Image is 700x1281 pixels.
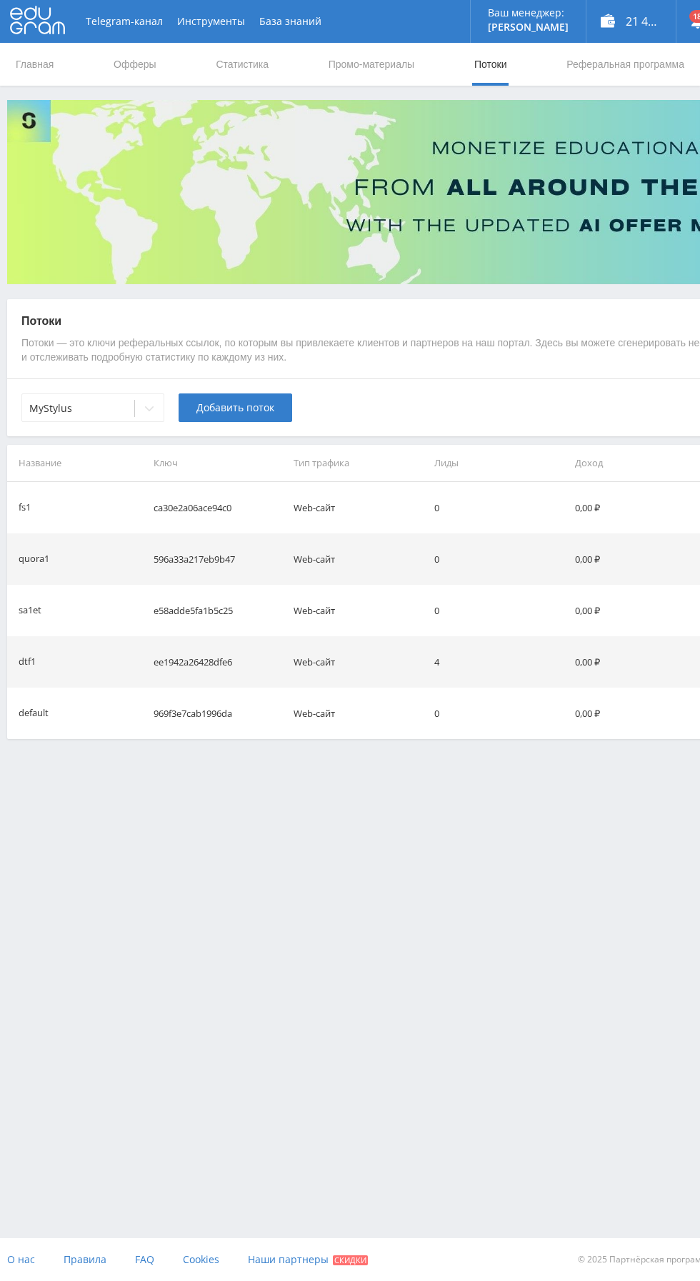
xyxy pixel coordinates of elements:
button: Добавить поток [179,393,292,422]
p: Ваш менеджер: [488,7,569,19]
a: Cookies [183,1238,219,1281]
div: fs1 [19,500,31,516]
th: Название [7,445,148,481]
span: Cookies [183,1252,219,1266]
p: [PERSON_NAME] [488,21,569,33]
td: ee1942a26428dfe6 [148,636,289,688]
td: ca30e2a06ace94c0 [148,482,289,533]
th: Тип трафика [288,445,429,481]
td: 596a33a217eb9b47 [148,533,289,585]
span: Добавить поток [196,402,274,413]
td: 969f3e7cab1996da [148,688,289,739]
td: 0 [429,482,569,533]
a: О нас [7,1238,35,1281]
div: default [19,705,49,722]
div: dtf1 [19,654,36,670]
th: Лиды [429,445,569,481]
td: Web-сайт [288,585,429,636]
td: 4 [429,636,569,688]
a: FAQ [135,1238,154,1281]
a: Реферальная программа [565,43,686,86]
td: Web-сайт [288,688,429,739]
td: e58adde5fa1b5c25 [148,585,289,636]
a: Правила [64,1238,106,1281]
span: FAQ [135,1252,154,1266]
div: quora1 [19,551,49,568]
a: Промо-материалы [327,43,416,86]
span: О нас [7,1252,35,1266]
td: Web-сайт [288,482,429,533]
td: Web-сайт [288,636,429,688]
span: Наши партнеры [248,1252,329,1266]
a: Офферы [112,43,158,86]
th: Ключ [148,445,289,481]
a: Потоки [473,43,509,86]
span: Скидки [333,1255,368,1265]
div: sa1et [19,603,41,619]
td: 0 [429,533,569,585]
td: Web-сайт [288,533,429,585]
td: 0 [429,688,569,739]
a: Статистика [214,43,270,86]
a: Главная [14,43,55,86]
a: Наши партнеры Скидки [248,1238,368,1281]
span: Правила [64,1252,106,1266]
td: 0 [429,585,569,636]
